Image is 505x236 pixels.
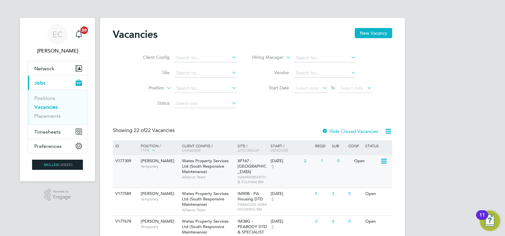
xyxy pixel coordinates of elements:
a: Powered byEngage [44,189,71,201]
span: IM90B - PA Housing DTD [238,191,263,202]
div: Client Config / [180,140,236,156]
div: 0 [347,188,363,200]
div: [DATE] [271,219,312,224]
span: [PERSON_NAME] [141,219,174,224]
div: Open [364,188,391,200]
span: Wates Property Services Ltd (South Responsive Maintenance) [182,219,229,235]
span: Select date [296,85,319,91]
div: V177589 [114,188,136,200]
span: Wates Property Services Ltd (South Responsive Maintenance) [182,158,229,174]
div: 0 [336,155,352,167]
span: Powered by [53,189,71,194]
div: 11 [479,215,485,223]
span: HAMMERSMITH & FULHAM RM [238,175,268,184]
div: 4 [330,216,347,227]
label: Start Date [252,85,289,91]
span: Wates Property Services Ltd (South Responsive Maintenance) [182,191,229,207]
div: Reqd [313,140,330,151]
div: Site / [236,140,269,156]
a: Placements [34,113,61,119]
input: Search for... [174,69,237,78]
span: Select date [340,85,363,91]
div: 2 [313,216,330,227]
input: Search for... [174,53,237,62]
input: Search for... [174,84,237,93]
span: Vendors [271,148,288,153]
div: 3 [330,188,347,200]
div: 0 [347,216,363,227]
button: Network [28,61,87,75]
span: Site Group [238,148,259,153]
a: Vacancies [34,104,58,110]
div: [DATE] [271,158,301,164]
div: Status [364,140,391,151]
button: New Vacancy [355,28,392,38]
span: [PERSON_NAME] [141,158,174,163]
button: Preferences [28,139,87,153]
div: 5 [313,188,330,200]
div: Jobs [28,90,87,124]
span: Engage [53,194,71,200]
span: Preferences [34,143,62,149]
a: EC[PERSON_NAME] [28,24,87,55]
label: Status [133,100,170,106]
a: Positions [34,95,55,101]
div: Open [353,155,380,167]
div: Position / [136,140,180,156]
span: EC [52,30,63,38]
button: Jobs [28,76,87,90]
span: Temporary [141,224,179,229]
img: skilledcareers-logo-retina.png [32,160,83,170]
label: Hide Closed Vacancies [322,128,378,134]
div: Open [364,216,391,227]
label: Vendor [252,70,289,75]
button: Open Resource Center, 11 new notifications [480,211,500,231]
span: PARAGON ASRA HOUSING RM [238,202,268,212]
span: Type [141,148,150,153]
button: Timesheets [28,125,87,139]
span: 5 [271,164,275,169]
div: V177309 [114,155,136,167]
a: Go to home page [28,160,87,170]
div: 2 [302,155,319,167]
a: 20 [72,24,85,45]
span: Ernie Crowe [28,47,87,55]
input: Search for... [293,53,356,62]
label: Hiring Manager [247,54,284,61]
span: 6 [271,197,275,202]
span: [PERSON_NAME] [141,191,174,196]
span: To [329,84,337,92]
div: V177678 [114,216,136,227]
span: 20 [80,26,88,34]
label: Client Config [133,54,170,60]
span: 5 [271,224,275,230]
label: Position [128,85,164,91]
span: Temporary [141,164,179,169]
nav: Main navigation [20,18,95,181]
h2: Vacancies [113,28,158,41]
span: Timesheets [34,129,61,135]
div: [DATE] [271,191,312,197]
label: Site [133,70,170,75]
span: XF167 - [GEOGRAPHIC_DATA] [238,158,266,174]
div: Sub [330,140,347,151]
div: 1 [319,155,336,167]
span: Manager [182,148,201,153]
div: Conf [347,140,363,151]
span: 22 of [134,127,145,134]
input: Select one [174,99,237,108]
span: Network [34,66,54,72]
span: Alliance Team [182,207,234,212]
span: Alliance Team [182,175,234,180]
span: Temporary [141,197,179,202]
span: 22 Vacancies [134,127,175,134]
input: Search for... [293,69,356,78]
div: Start / [269,140,313,156]
div: Showing [113,127,176,134]
span: Jobs [34,80,45,86]
div: ID [114,140,136,151]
